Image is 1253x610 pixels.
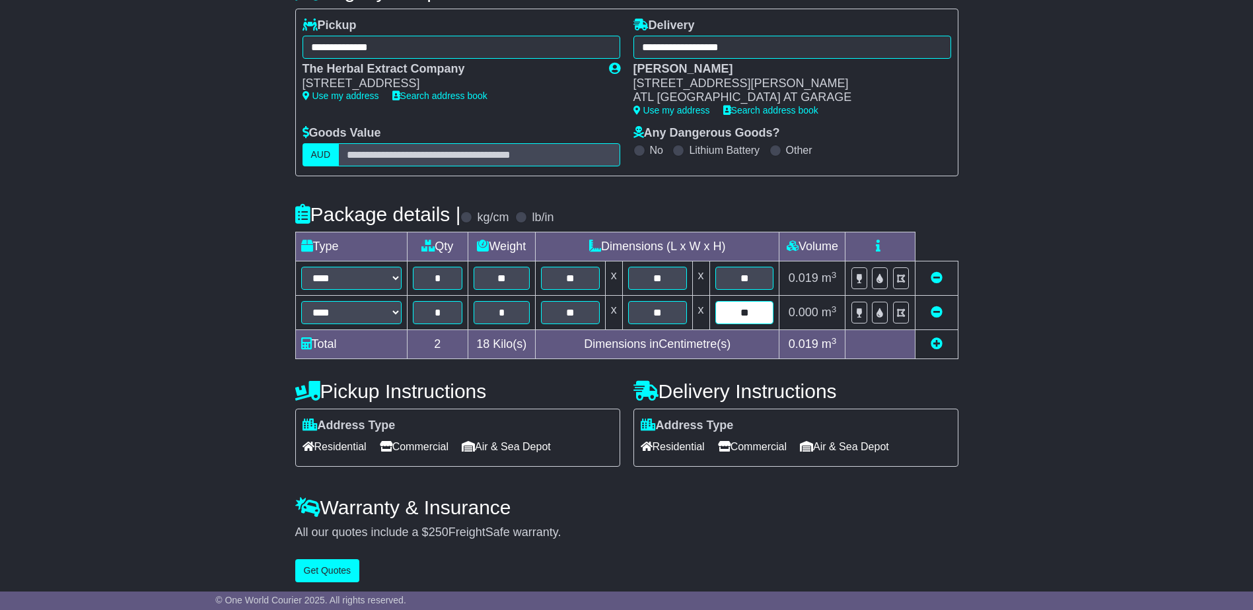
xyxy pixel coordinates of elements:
[477,211,509,225] label: kg/cm
[303,419,396,433] label: Address Type
[822,337,837,351] span: m
[407,330,468,359] td: 2
[641,436,705,457] span: Residential
[468,330,535,359] td: Kilo(s)
[295,232,407,261] td: Type
[295,525,958,540] div: All our quotes include a $ FreightSafe warranty.
[779,232,845,261] td: Volume
[295,330,407,359] td: Total
[462,436,551,457] span: Air & Sea Depot
[303,90,379,101] a: Use my address
[605,261,622,296] td: x
[633,126,780,141] label: Any Dangerous Goods?
[295,496,958,518] h4: Warranty & Insurance
[789,271,818,285] span: 0.019
[832,270,837,280] sup: 3
[692,296,709,330] td: x
[832,336,837,346] sup: 3
[476,337,489,351] span: 18
[931,271,943,285] a: Remove this item
[295,559,360,582] button: Get Quotes
[215,595,406,605] span: © One World Courier 2025. All rights reserved.
[822,306,837,319] span: m
[718,436,787,457] span: Commercial
[689,144,760,156] label: Lithium Battery
[535,330,779,359] td: Dimensions in Centimetre(s)
[407,232,468,261] td: Qty
[633,77,938,91] div: [STREET_ADDRESS][PERSON_NAME]
[633,380,958,402] h4: Delivery Instructions
[429,525,448,539] span: 250
[723,105,818,116] a: Search address book
[392,90,487,101] a: Search address book
[650,144,663,156] label: No
[931,306,943,319] a: Remove this item
[295,380,620,402] h4: Pickup Instructions
[931,337,943,351] a: Add new item
[380,436,448,457] span: Commercial
[532,211,554,225] label: lb/in
[633,18,695,33] label: Delivery
[633,62,938,77] div: [PERSON_NAME]
[303,126,381,141] label: Goods Value
[295,203,461,225] h4: Package details |
[468,232,535,261] td: Weight
[633,90,938,105] div: ATL [GEOGRAPHIC_DATA] AT GARAGE
[641,419,734,433] label: Address Type
[800,436,889,457] span: Air & Sea Depot
[633,105,710,116] a: Use my address
[303,436,367,457] span: Residential
[303,77,596,91] div: [STREET_ADDRESS]
[789,306,818,319] span: 0.000
[822,271,837,285] span: m
[605,296,622,330] td: x
[789,337,818,351] span: 0.019
[832,304,837,314] sup: 3
[692,261,709,296] td: x
[303,143,340,166] label: AUD
[303,62,596,77] div: The Herbal Extract Company
[535,232,779,261] td: Dimensions (L x W x H)
[303,18,357,33] label: Pickup
[786,144,812,156] label: Other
